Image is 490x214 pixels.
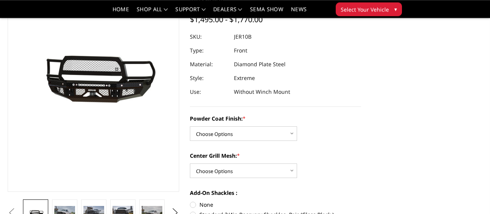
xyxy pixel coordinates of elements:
[190,152,361,160] label: Center Grill Mesh:
[190,114,361,123] label: Powder Coat Finish:
[234,30,252,44] dd: JER10B
[137,7,168,18] a: shop all
[190,14,263,25] span: $1,495.00 - $1,770.00
[234,57,286,71] dd: Diamond Plate Steel
[336,2,402,16] button: Select Your Vehicle
[190,85,228,99] dt: Use:
[175,7,206,18] a: Support
[190,57,228,71] dt: Material:
[190,44,228,57] dt: Type:
[190,189,361,197] label: Add-On Shackles :
[190,201,361,209] label: None
[394,5,397,13] span: ▾
[190,71,228,85] dt: Style:
[213,7,242,18] a: Dealers
[291,7,307,18] a: News
[250,7,283,18] a: SEMA Show
[234,71,255,85] dd: Extreme
[113,7,129,18] a: Home
[234,44,247,57] dd: Front
[341,5,389,13] span: Select Your Vehicle
[10,39,177,114] img: 2010-2018 Ram 2500-3500 - FT Series - Extreme Front Bumper
[234,85,290,99] dd: Without Winch Mount
[190,30,228,44] dt: SKU:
